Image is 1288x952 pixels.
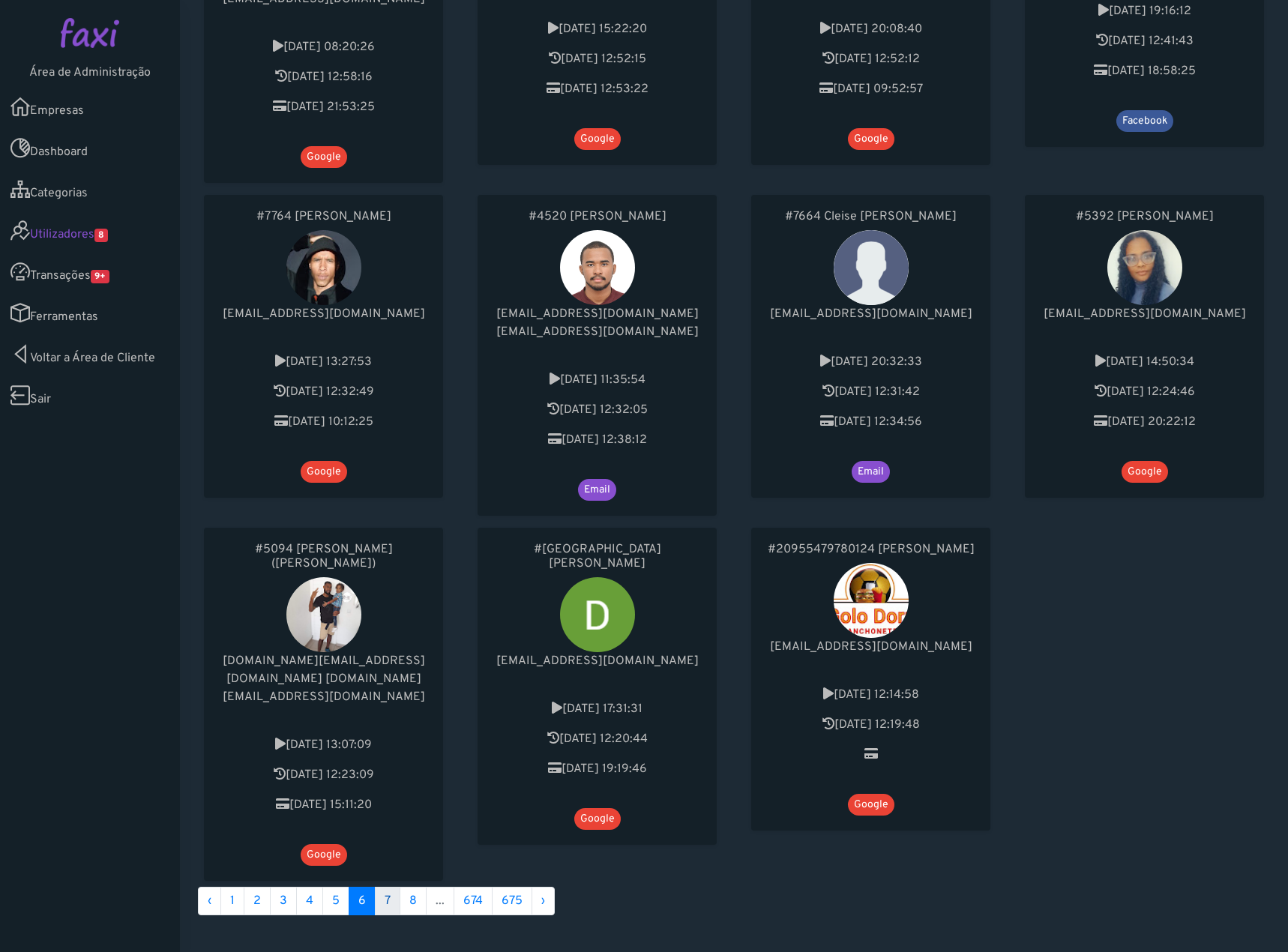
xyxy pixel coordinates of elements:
a: #20955479780124 [PERSON_NAME] [766,543,975,557]
p: Última actividade [493,730,702,748]
p: Criado em [1040,2,1249,20]
p: Última transacção [219,413,428,431]
p: Última transacção [766,80,975,98]
a: 5 [322,887,349,915]
p: Última transacção [219,796,428,814]
p: Criado em [766,20,975,38]
span: Google [574,808,621,830]
p: Última transacção [493,80,702,98]
p: Última transacção [766,413,975,431]
p: Criado em [493,371,702,389]
a: 4 [296,887,323,915]
p: Criado em [766,686,975,704]
p: Última transacção [1040,62,1249,80]
p: Última transacção [493,431,702,449]
p: Última actividade [219,383,428,401]
span: Google [848,794,894,816]
span: [EMAIL_ADDRESS][DOMAIN_NAME] [1044,307,1246,322]
p: Última transacção [493,760,702,778]
a: 675 [492,887,532,915]
p: Última transacção [766,746,975,764]
p: Criado em [219,736,428,754]
span: 8 [94,229,108,242]
p: Última actividade [219,68,428,86]
a: 3 [270,887,297,915]
a: #5392 [PERSON_NAME] [1040,210,1249,224]
p: Criado em [1040,353,1249,371]
span: Google [301,461,347,483]
p: Criado em [766,353,975,371]
a: #[GEOGRAPHIC_DATA][PERSON_NAME] [493,543,702,571]
a: 2 [244,887,271,915]
span: [EMAIL_ADDRESS][DOMAIN_NAME] [770,307,972,322]
a: #7764 [PERSON_NAME] [219,210,428,224]
span: [EMAIL_ADDRESS][DOMAIN_NAME] [496,307,699,322]
span: Google [301,844,347,866]
a: #4520 [PERSON_NAME] [493,210,702,224]
a: #5094 [PERSON_NAME] ([PERSON_NAME]) [219,543,428,571]
p: Criado em [493,20,702,38]
a: #7664 Cleise [PERSON_NAME] [766,210,975,224]
span: Email [578,479,616,501]
a: 8 [400,887,427,915]
span: [EMAIL_ADDRESS][DOMAIN_NAME] [496,325,699,340]
p: Última actividade [493,401,702,419]
p: Criado em [219,38,428,56]
p: Última actividade [1040,383,1249,401]
p: Criado em [219,353,428,371]
a: 674 [454,887,493,915]
span: 9+ [91,270,109,283]
span: [EMAIL_ADDRESS][DOMAIN_NAME] [770,639,972,654]
p: Última transacção [1040,413,1249,431]
span: [DOMAIN_NAME][EMAIL_ADDRESS][DOMAIN_NAME] [223,654,425,687]
span: Facebook [1116,110,1173,132]
a: Proximo » [532,887,555,915]
p: Última actividade [766,50,975,68]
span: [EMAIL_ADDRESS][DOMAIN_NAME] [223,307,425,322]
p: Última actividade [766,716,975,734]
a: 1 [220,887,244,915]
span: Email [852,461,890,483]
span: Google [574,128,621,150]
a: « Anterior [198,887,221,915]
p: Última actividade [1040,32,1249,50]
span: Google [848,128,894,150]
p: Última actividade [766,383,975,401]
a: 7 [375,887,400,915]
p: Última transacção [219,98,428,116]
p: Última actividade [493,50,702,68]
p: Última actividade [219,766,428,784]
span: [EMAIL_ADDRESS][DOMAIN_NAME] [496,654,699,669]
span: Google [301,146,347,168]
span: Google [1122,461,1168,483]
p: Criado em [493,700,702,718]
span: 6 [349,887,376,915]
